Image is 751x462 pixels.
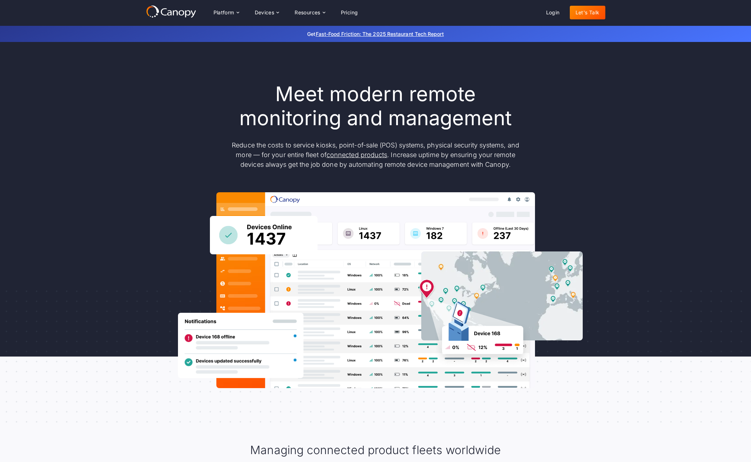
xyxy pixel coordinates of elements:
[316,31,444,37] a: Fast-Food Friction: The 2025 Restaurant Tech Report
[249,5,285,20] div: Devices
[225,82,526,130] h1: Meet modern remote monitoring and management
[208,5,245,20] div: Platform
[570,6,605,19] a: Let's Talk
[200,30,551,38] p: Get
[335,6,364,19] a: Pricing
[225,140,526,169] p: Reduce the costs to service kiosks, point-of-sale (POS) systems, physical security systems, and m...
[327,151,387,159] a: connected products
[255,10,274,15] div: Devices
[289,5,330,20] div: Resources
[213,10,234,15] div: Platform
[250,443,501,458] h2: Managing connected product fleets worldwide
[295,10,320,15] div: Resources
[540,6,565,19] a: Login
[210,216,318,254] img: Canopy sees how many devices are online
